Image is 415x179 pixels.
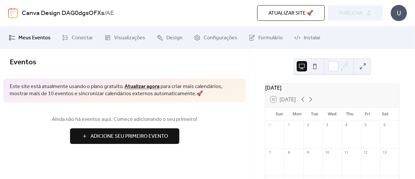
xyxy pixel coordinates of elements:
[8,8,18,18] img: logo
[341,108,359,121] div: Thu
[257,5,325,21] button: Atualizar site 🚀
[70,128,179,144] button: Adicione Seu Primeiro Evento
[57,29,98,46] a: Conectar
[306,108,323,121] div: Tue
[344,122,349,127] div: 4
[104,7,106,19] b: /
[305,150,310,155] div: 9
[258,34,283,42] span: Formulário
[204,34,237,42] span: Configurações
[288,108,305,121] div: Mon
[325,150,329,155] div: 10
[100,29,150,46] a: Visualizações
[323,108,341,121] div: Wed
[325,122,329,127] div: 3
[382,122,387,127] div: 6
[106,7,114,19] b: AE
[391,5,407,21] div: U
[344,150,349,155] div: 11
[10,83,239,98] span: Este site está atualmente usando o plano gratuito. para criar mais calendários, mostrar mais de 1...
[382,150,387,155] div: 13
[267,122,272,127] div: 31
[152,29,187,46] a: Design
[289,29,326,46] a: Instalar
[10,116,239,123] span: Ainda não há eventos aqui. Comece adicionando o seu primeiro!
[376,108,394,121] div: Sat
[305,122,310,127] div: 2
[124,82,160,92] a: Atualizar agora
[10,128,239,144] a: Adicione Seu Primeiro Evento
[270,108,288,121] div: Sun
[4,29,55,46] a: Meus Eventos
[114,34,145,42] span: Visualizações
[189,29,242,46] a: Configurações
[268,9,313,17] span: Atualizar site 🚀
[265,84,399,92] div: [DATE]
[244,29,288,46] a: Formulário
[72,34,93,42] span: Conectar
[363,150,368,155] div: 12
[90,133,168,140] span: Adicione Seu Primeiro Evento
[267,150,272,155] div: 7
[304,34,321,42] span: Instalar
[22,7,104,19] a: Canva Design DAG0dgsOFXs
[10,55,36,70] span: Eventos
[363,122,368,127] div: 5
[18,34,51,42] span: Meus Eventos
[286,150,291,155] div: 8
[359,108,376,121] div: Fri
[166,34,183,42] span: Design
[286,122,291,127] div: 1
